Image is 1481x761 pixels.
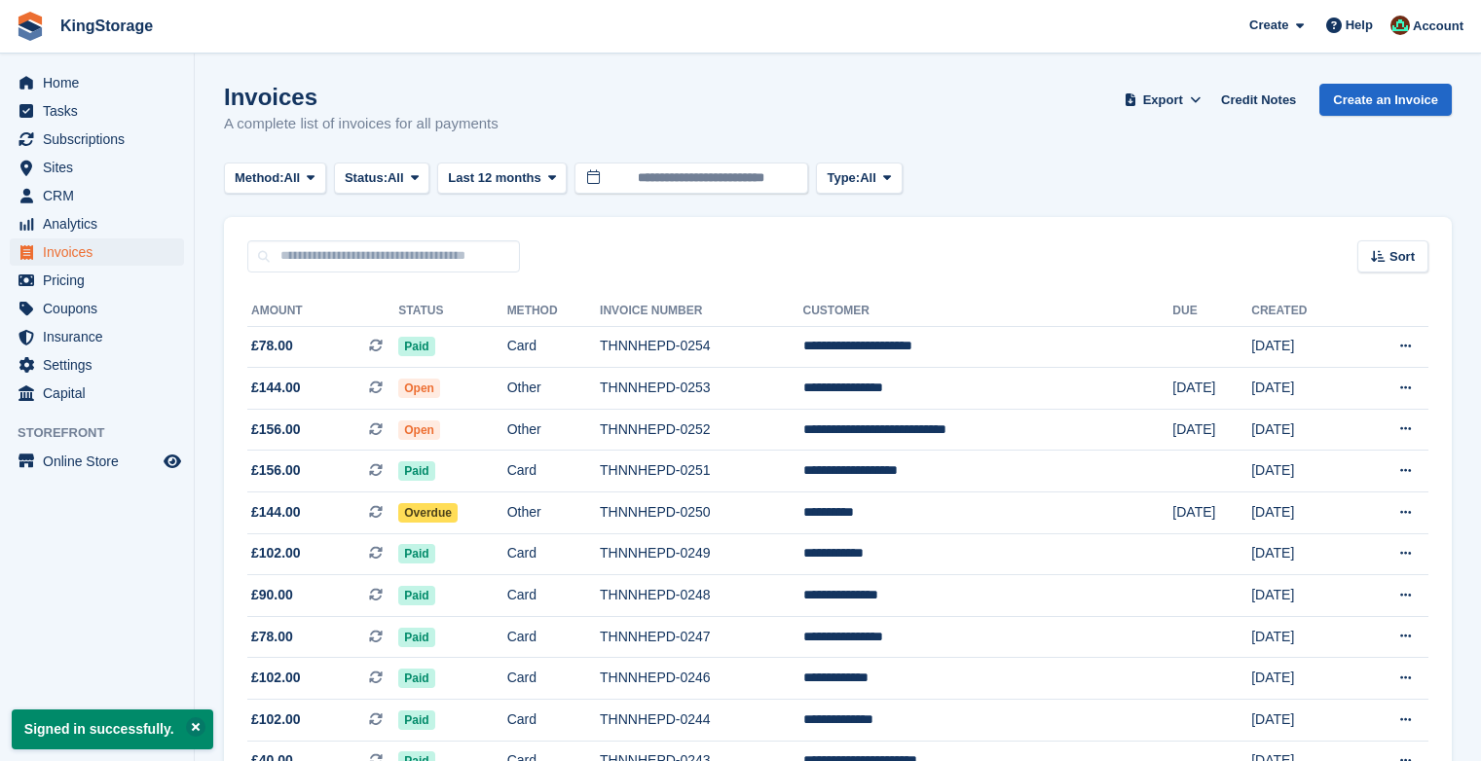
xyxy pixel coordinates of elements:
[507,451,600,492] td: Card
[251,502,301,523] span: £144.00
[507,700,600,742] td: Card
[600,296,802,327] th: Invoice Number
[1172,492,1251,534] td: [DATE]
[600,700,802,742] td: THNNHEPD-0244
[251,709,301,730] span: £102.00
[43,448,160,475] span: Online Store
[53,10,161,42] a: KingStorage
[1251,700,1353,742] td: [DATE]
[10,154,184,181] a: menu
[251,627,293,647] span: £78.00
[507,326,600,368] td: Card
[507,616,600,658] td: Card
[827,168,860,188] span: Type:
[224,113,499,135] p: A complete list of invoices for all payments
[334,163,429,195] button: Status: All
[507,575,600,617] td: Card
[251,668,301,688] span: £102.00
[224,84,499,110] h1: Invoices
[43,126,160,153] span: Subscriptions
[1251,326,1353,368] td: [DATE]
[10,97,184,125] a: menu
[1249,16,1288,35] span: Create
[398,503,458,523] span: Overdue
[18,423,194,443] span: Storefront
[1251,616,1353,658] td: [DATE]
[235,168,284,188] span: Method:
[600,575,802,617] td: THNNHEPD-0248
[345,168,388,188] span: Status:
[1251,409,1353,451] td: [DATE]
[251,336,293,356] span: £78.00
[247,296,398,327] th: Amount
[507,368,600,410] td: Other
[43,380,160,407] span: Capital
[10,323,184,350] a: menu
[10,380,184,407] a: menu
[600,492,802,534] td: THNNHEPD-0250
[600,326,802,368] td: THNNHEPD-0254
[284,168,301,188] span: All
[1172,409,1251,451] td: [DATE]
[251,419,301,440] span: £156.00
[43,238,160,266] span: Invoices
[251,585,293,605] span: £90.00
[1251,492,1353,534] td: [DATE]
[507,296,600,327] th: Method
[803,296,1173,327] th: Customer
[600,451,802,492] td: THNNHEPD-0251
[1251,533,1353,575] td: [DATE]
[251,543,301,563] span: £102.00
[398,420,440,440] span: Open
[1319,84,1452,116] a: Create an Invoice
[507,658,600,700] td: Card
[507,409,600,451] td: Other
[10,210,184,237] a: menu
[507,533,600,575] td: Card
[398,628,434,647] span: Paid
[1413,17,1463,36] span: Account
[10,295,184,322] a: menu
[10,126,184,153] a: menu
[600,409,802,451] td: THNNHEPD-0252
[600,533,802,575] td: THNNHEPD-0249
[1390,16,1410,35] img: John King
[398,461,434,481] span: Paid
[43,97,160,125] span: Tasks
[437,163,567,195] button: Last 12 months
[43,295,160,322] span: Coupons
[1346,16,1373,35] span: Help
[161,450,184,473] a: Preview store
[43,351,160,379] span: Settings
[398,337,434,356] span: Paid
[43,69,160,96] span: Home
[600,368,802,410] td: THNNHEPD-0253
[398,379,440,398] span: Open
[1389,247,1415,267] span: Sort
[1143,91,1183,110] span: Export
[224,163,326,195] button: Method: All
[1172,368,1251,410] td: [DATE]
[600,616,802,658] td: THNNHEPD-0247
[43,267,160,294] span: Pricing
[1251,575,1353,617] td: [DATE]
[1251,296,1353,327] th: Created
[43,182,160,209] span: CRM
[388,168,404,188] span: All
[1251,451,1353,492] td: [DATE]
[10,69,184,96] a: menu
[12,709,213,749] p: Signed in successfully.
[10,238,184,266] a: menu
[16,12,45,41] img: stora-icon-8386f47178a22dfd0bd8f6a31ec36ba5ce8667c1dd55bd0f319d3a0aa187defe.svg
[10,448,184,475] a: menu
[10,267,184,294] a: menu
[1251,368,1353,410] td: [DATE]
[816,163,902,195] button: Type: All
[600,658,802,700] td: THNNHEPD-0246
[1120,84,1205,116] button: Export
[10,182,184,209] a: menu
[10,351,184,379] a: menu
[398,669,434,688] span: Paid
[251,378,301,398] span: £144.00
[398,544,434,563] span: Paid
